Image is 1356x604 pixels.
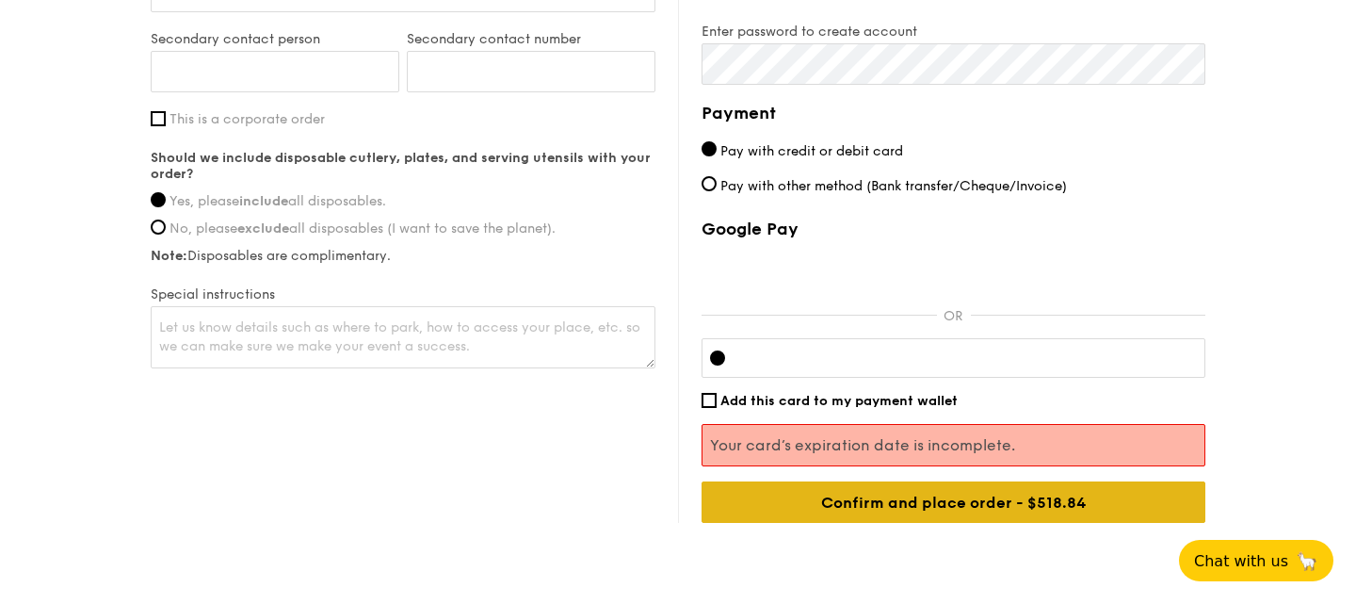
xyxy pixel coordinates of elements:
p: OR [937,308,971,324]
input: Yes, pleaseincludeall disposables. [151,192,166,207]
span: Pay with credit or debit card [720,143,903,159]
input: Pay with credit or debit card [702,141,717,156]
input: Confirm and place order - $518.84 [702,482,1205,523]
input: Pay with other method (Bank transfer/Cheque/Invoice) [702,176,717,191]
input: This is a corporate order [151,111,166,126]
strong: include [239,193,288,209]
label: Google Pay [702,219,1205,239]
h4: Payment [702,100,1205,126]
span: 🦙 [1296,550,1318,572]
span: Add this card to my payment wallet [720,393,958,409]
input: No, pleaseexcludeall disposables (I want to save the planet). [151,220,166,235]
span: Chat with us [1194,552,1288,570]
label: Disposables are complimentary. [151,248,655,264]
iframe: Secure payment button frame [702,251,1205,292]
strong: exclude [237,220,289,237]
label: Special instructions [151,286,655,302]
span: Pay with other method (Bank transfer/Cheque/Invoice) [720,178,1067,194]
button: Chat with us🦙 [1179,540,1333,581]
strong: Note: [151,248,187,264]
span: This is a corporate order [169,111,325,127]
label: Secondary contact person [151,31,399,47]
p: Your card’s expiration date is incomplete. [710,436,1197,454]
iframe: Secure card payment input frame [740,351,1197,366]
span: Yes, please all disposables. [169,193,386,209]
label: Secondary contact number [407,31,655,47]
label: Enter password to create account [702,24,1205,40]
strong: Should we include disposable cutlery, plates, and serving utensils with your order? [151,150,651,182]
span: No, please all disposables (I want to save the planet). [169,220,556,237]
